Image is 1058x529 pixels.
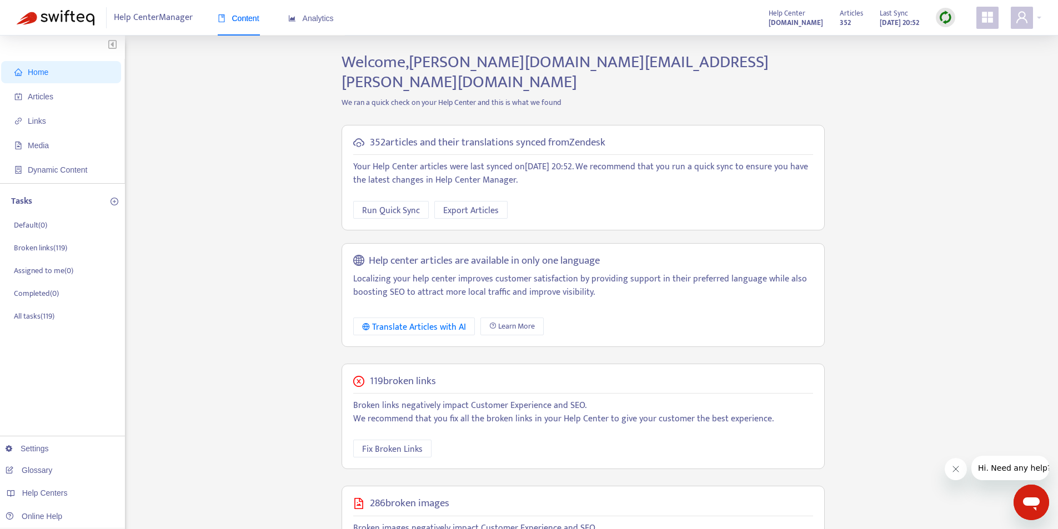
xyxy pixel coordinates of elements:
[353,498,364,509] span: file-image
[353,201,429,219] button: Run Quick Sync
[14,142,22,149] span: file-image
[362,320,466,334] div: Translate Articles with AI
[14,219,47,231] p: Default ( 0 )
[14,166,22,174] span: container
[6,444,49,453] a: Settings
[342,48,769,96] span: Welcome, [PERSON_NAME][DOMAIN_NAME][EMAIL_ADDRESS][PERSON_NAME][DOMAIN_NAME]
[480,318,544,335] a: Learn More
[443,204,499,218] span: Export Articles
[218,14,225,22] span: book
[353,399,813,426] p: Broken links negatively impact Customer Experience and SEO. We recommend that you fix all the bro...
[22,488,68,497] span: Help Centers
[353,376,364,387] span: close-circle
[6,466,52,475] a: Glossary
[7,8,80,17] span: Hi. Need any help?
[370,137,605,149] h5: 352 articles and their translations synced from Zendesk
[288,14,334,23] span: Analytics
[28,141,49,150] span: Media
[28,165,87,174] span: Dynamic Content
[28,92,53,101] span: Articles
[769,16,823,29] a: [DOMAIN_NAME]
[369,255,600,268] h5: Help center articles are available in only one language
[370,375,436,388] h5: 119 broken links
[11,195,32,208] p: Tasks
[353,160,813,187] p: Your Help Center articles were last synced on [DATE] 20:52 . We recommend that you run a quick sy...
[840,17,851,29] strong: 352
[288,14,296,22] span: area-chart
[14,68,22,76] span: home
[353,255,364,268] span: global
[1015,11,1029,24] span: user
[434,201,508,219] button: Export Articles
[14,310,54,322] p: All tasks ( 119 )
[370,497,449,510] h5: 286 broken images
[353,273,813,299] p: Localizing your help center improves customer satisfaction by providing support in their preferre...
[114,7,193,28] span: Help Center Manager
[880,17,919,29] strong: [DATE] 20:52
[945,458,967,480] iframe: Close message
[939,11,952,24] img: sync.dc5367851b00ba804db3.png
[353,137,364,148] span: cloud-sync
[14,117,22,125] span: link
[6,512,62,521] a: Online Help
[971,456,1049,480] iframe: Message from company
[14,242,67,254] p: Broken links ( 119 )
[17,10,94,26] img: Swifteq
[840,7,863,19] span: Articles
[769,7,805,19] span: Help Center
[1014,485,1049,520] iframe: Button to launch messaging window
[880,7,908,19] span: Last Sync
[14,288,59,299] p: Completed ( 0 )
[14,265,73,276] p: Assigned to me ( 0 )
[111,198,118,205] span: plus-circle
[333,97,833,108] p: We ran a quick check on your Help Center and this is what we found
[362,442,423,456] span: Fix Broken Links
[362,204,420,218] span: Run Quick Sync
[353,318,475,335] button: Translate Articles with AI
[218,14,259,23] span: Content
[14,93,22,100] span: account-book
[981,11,994,24] span: appstore
[28,117,46,125] span: Links
[769,17,823,29] strong: [DOMAIN_NAME]
[498,320,535,332] span: Learn More
[28,68,48,77] span: Home
[353,440,432,457] button: Fix Broken Links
